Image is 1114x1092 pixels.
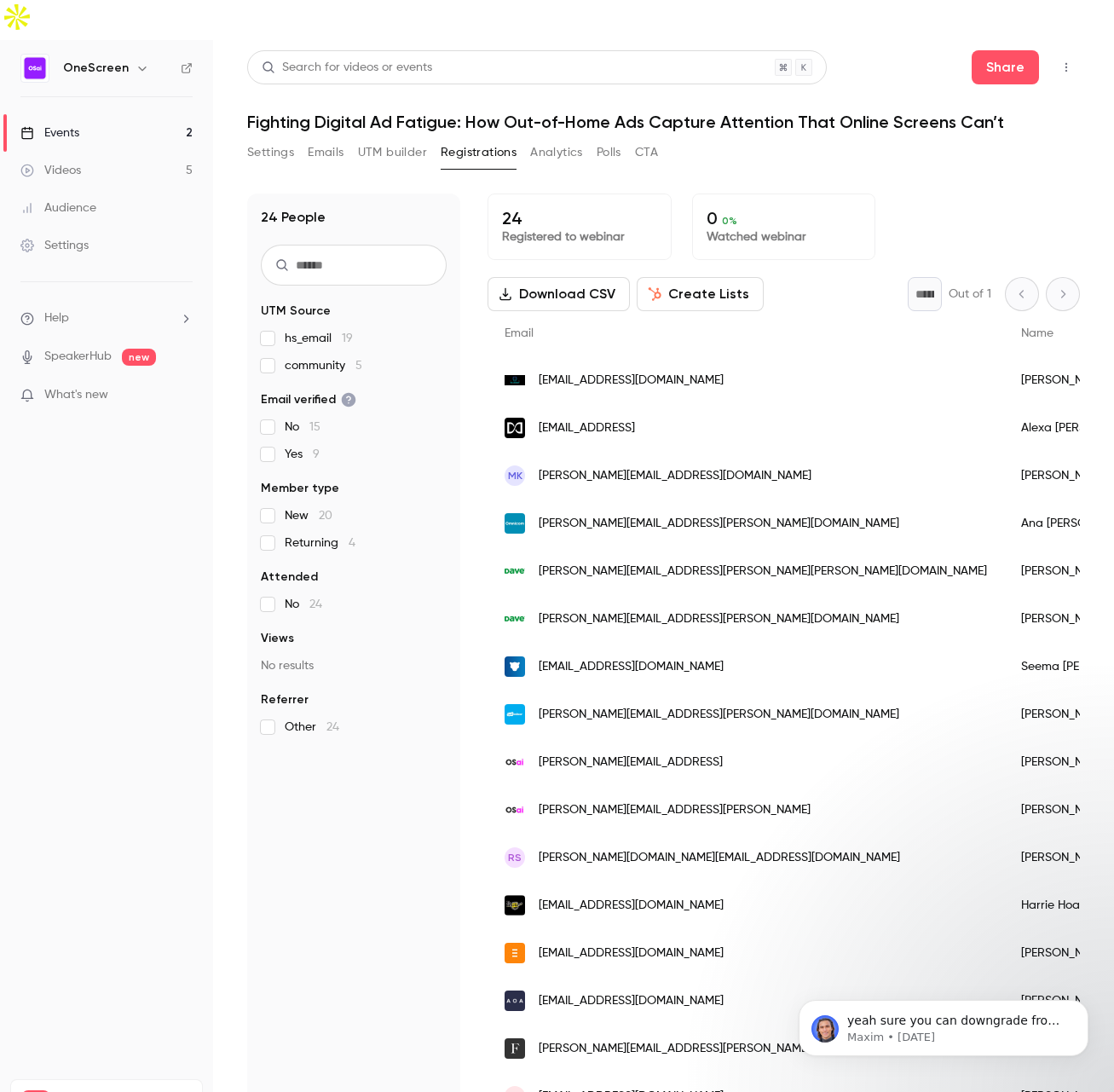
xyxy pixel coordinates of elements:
[309,421,320,433] span: 15
[261,630,294,647] span: Views
[441,139,517,166] button: Registrations
[539,515,899,533] span: [PERSON_NAME][EMAIL_ADDRESS][PERSON_NAME][DOMAIN_NAME]
[635,139,658,166] button: CTA
[342,332,353,344] span: 19
[539,610,899,628] span: [PERSON_NAME][EMAIL_ADDRESS][PERSON_NAME][DOMAIN_NAME]
[505,752,525,772] img: onescreen.ai
[313,448,320,460] span: 9
[972,50,1039,84] button: Share
[505,895,525,916] img: drmartens.com
[261,480,339,497] span: Member type
[63,60,129,77] h6: OneScreen
[1021,327,1053,339] span: Name
[637,277,764,311] button: Create Lists
[20,124,79,142] div: Events
[285,596,322,613] span: No
[20,309,193,327] li: help-dropdown-opener
[285,534,355,552] span: Returning
[539,563,987,581] span: [PERSON_NAME][EMAIL_ADDRESS][PERSON_NAME][PERSON_NAME][DOMAIN_NAME]
[21,55,49,82] img: OneScreen
[44,309,69,327] span: Help
[539,801,811,819] span: [PERSON_NAME][EMAIL_ADDRESS][PERSON_NAME]
[722,215,737,227] span: 0 %
[261,569,318,586] span: Attended
[539,706,899,724] span: [PERSON_NAME][EMAIL_ADDRESS][PERSON_NAME][DOMAIN_NAME]
[505,513,525,534] img: omc.com
[707,228,862,246] p: Watched webinar
[262,59,432,77] div: Search for videos or events
[261,207,326,228] h1: 24 People
[285,330,353,347] span: hs_email
[505,609,525,629] img: dave.com
[539,897,724,915] span: [EMAIL_ADDRESS][DOMAIN_NAME]
[539,849,900,867] span: [PERSON_NAME][DOMAIN_NAME][EMAIL_ADDRESS][DOMAIN_NAME]
[44,386,108,404] span: What's new
[539,1040,899,1058] span: [PERSON_NAME][EMAIL_ADDRESS][PERSON_NAME][DOMAIN_NAME]
[261,691,309,708] span: Referrer
[505,800,525,820] img: onescreen.ai
[285,507,332,524] span: New
[505,991,525,1011] img: abeloutdooradvertising.com
[505,1038,525,1059] img: faire.com
[261,391,356,408] span: Email verified
[505,704,525,725] img: socialindoor.com
[597,139,621,166] button: Polls
[502,228,657,246] p: Registered to webinar
[261,303,331,320] span: UTM Source
[261,657,447,674] p: No results
[505,418,525,438] img: laurel.ai
[358,139,427,166] button: UTM builder
[505,375,525,386] img: sixtyseven15mktg.com
[505,327,534,339] span: Email
[122,349,156,366] span: new
[539,467,811,485] span: [PERSON_NAME][EMAIL_ADDRESS][DOMAIN_NAME]
[539,419,635,437] span: [EMAIL_ADDRESS]
[319,510,332,522] span: 20
[539,372,724,390] span: [EMAIL_ADDRESS][DOMAIN_NAME]
[285,357,362,374] span: community
[505,943,525,963] img: epiccreative.com
[247,139,294,166] button: Settings
[508,850,522,865] span: RS
[349,537,355,549] span: 4
[44,348,112,366] a: SpeakerHub
[247,112,1080,132] h1: Fighting Digital Ad Fatigue: How Out-of-Home Ads Capture Attention That Online Screens Can’t
[508,468,522,483] span: MK
[773,964,1114,1083] iframe: Intercom notifications message
[261,303,447,736] section: facet-groups
[530,139,583,166] button: Analytics
[488,277,630,311] button: Download CSV
[285,719,339,736] span: Other
[355,360,362,372] span: 5
[502,208,657,228] p: 24
[20,199,96,217] div: Audience
[505,656,525,677] img: panther.com
[20,162,81,179] div: Videos
[285,446,320,463] span: Yes
[707,208,862,228] p: 0
[308,139,343,166] button: Emails
[949,286,991,303] p: Out of 1
[539,945,724,962] span: [EMAIL_ADDRESS][DOMAIN_NAME]
[285,419,320,436] span: No
[539,992,724,1010] span: [EMAIL_ADDRESS][DOMAIN_NAME]
[20,237,89,254] div: Settings
[539,658,724,676] span: [EMAIL_ADDRESS][DOMAIN_NAME]
[309,598,322,610] span: 24
[505,561,525,581] img: dave.com
[326,721,339,733] span: 24
[172,388,193,403] iframe: Noticeable Trigger
[539,754,723,771] span: [PERSON_NAME][EMAIL_ADDRESS]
